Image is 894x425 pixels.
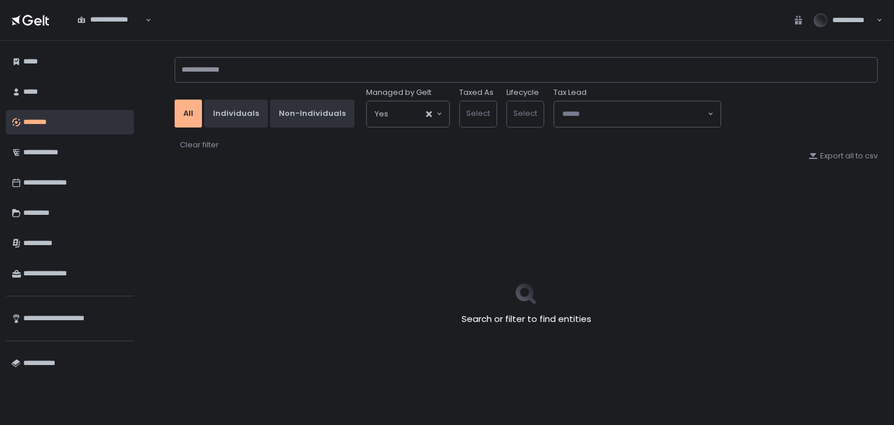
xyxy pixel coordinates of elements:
[179,139,219,151] button: Clear filter
[808,151,878,161] button: Export all to csv
[213,108,259,119] div: Individuals
[462,313,591,326] h2: Search or filter to find entities
[506,87,539,98] label: Lifecycle
[367,101,449,127] div: Search for option
[562,108,707,120] input: Search for option
[388,108,425,120] input: Search for option
[70,8,151,33] div: Search for option
[270,100,354,127] button: Non-Individuals
[175,100,202,127] button: All
[375,108,388,120] span: Yes
[513,108,537,119] span: Select
[554,87,587,98] span: Tax Lead
[554,101,721,127] div: Search for option
[77,25,144,37] input: Search for option
[204,100,268,127] button: Individuals
[366,87,431,98] span: Managed by Gelt
[279,108,346,119] div: Non-Individuals
[180,140,219,150] div: Clear filter
[426,111,432,117] button: Clear Selected
[466,108,490,119] span: Select
[459,87,494,98] label: Taxed As
[183,108,193,119] div: All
